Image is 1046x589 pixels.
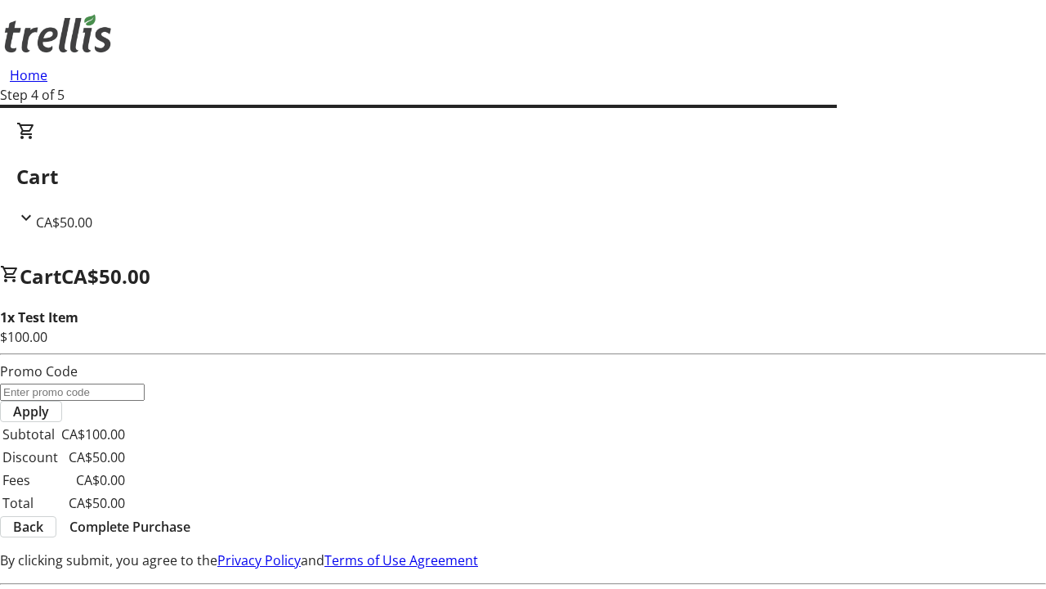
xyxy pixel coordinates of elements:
[60,470,126,491] td: CA$0.00
[61,263,150,290] span: CA$50.00
[60,447,126,468] td: CA$50.00
[2,470,59,491] td: Fees
[2,424,59,445] td: Subtotal
[60,492,126,514] td: CA$50.00
[13,402,49,421] span: Apply
[36,214,92,232] span: CA$50.00
[20,263,61,290] span: Cart
[2,492,59,514] td: Total
[16,162,1030,191] h2: Cart
[60,424,126,445] td: CA$100.00
[2,447,59,468] td: Discount
[69,517,190,537] span: Complete Purchase
[13,517,43,537] span: Back
[217,551,301,569] a: Privacy Policy
[16,121,1030,232] div: CartCA$50.00
[56,517,203,537] button: Complete Purchase
[324,551,478,569] a: Terms of Use Agreement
